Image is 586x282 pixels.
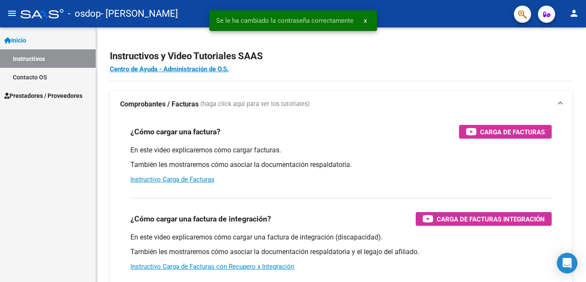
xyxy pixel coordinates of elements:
span: Se le ha cambiado la contraseña correctamente [216,16,353,25]
h2: Instructivos y Video Tutoriales SAAS [110,48,572,64]
button: x [357,13,374,28]
span: x [364,17,367,24]
mat-expansion-panel-header: Comprobantes / Facturas (haga click aquí para ver los tutoriales) [110,91,572,118]
mat-icon: menu [7,8,17,18]
span: Carga de Facturas [480,127,545,137]
span: (haga click aquí para ver los tutoriales) [200,100,310,109]
button: Carga de Facturas [459,125,552,139]
strong: Comprobantes / Facturas [120,100,199,109]
p: En este video explicaremos cómo cargar facturas. [130,146,552,155]
a: Instructivo Carga de Facturas con Recupero x Integración [130,263,294,270]
span: Inicio [4,36,26,45]
h3: ¿Cómo cargar una factura de integración? [130,213,271,225]
span: - osdop [68,4,101,23]
span: Carga de Facturas Integración [437,214,545,224]
span: Prestadores / Proveedores [4,91,82,100]
div: Open Intercom Messenger [557,253,577,273]
span: - [PERSON_NAME] [101,4,178,23]
button: Carga de Facturas Integración [416,212,552,226]
h3: ¿Cómo cargar una factura? [130,126,221,138]
mat-icon: person [569,8,579,18]
a: Centro de Ayuda - Administración de O.S. [110,65,229,73]
p: También les mostraremos cómo asociar la documentación respaldatoria y el legajo del afiliado. [130,247,552,257]
a: Instructivo Carga de Facturas [130,176,214,183]
p: También les mostraremos cómo asociar la documentación respaldatoria. [130,160,552,170]
p: En este video explicaremos cómo cargar una factura de integración (discapacidad). [130,233,552,242]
